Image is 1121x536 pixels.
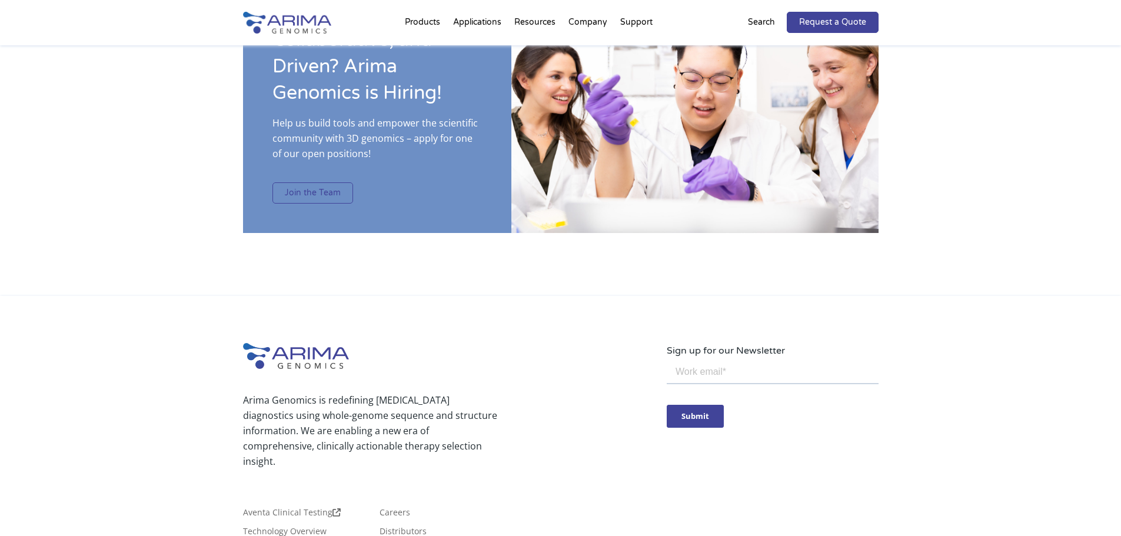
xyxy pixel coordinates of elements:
p: Help us build tools and empower the scientific community with 3D genomics – apply for one of our ... [272,115,482,171]
a: Careers [380,508,410,521]
a: Request a Quote [787,12,879,33]
p: Arima Genomics is redefining [MEDICAL_DATA] diagnostics using whole-genome sequence and structure... [243,392,497,469]
a: Aventa Clinical Testing [243,508,341,521]
img: Arima-Genomics-logo [243,343,349,369]
iframe: Form 0 [667,358,879,448]
h2: Are You Smart, Collaborative, and Driven? Arima Genomics is Hiring! [272,1,482,115]
a: Join the Team [272,182,353,204]
p: Search [748,15,775,30]
p: Sign up for our Newsletter [667,343,879,358]
img: Arima-Genomics-logo [243,12,331,34]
